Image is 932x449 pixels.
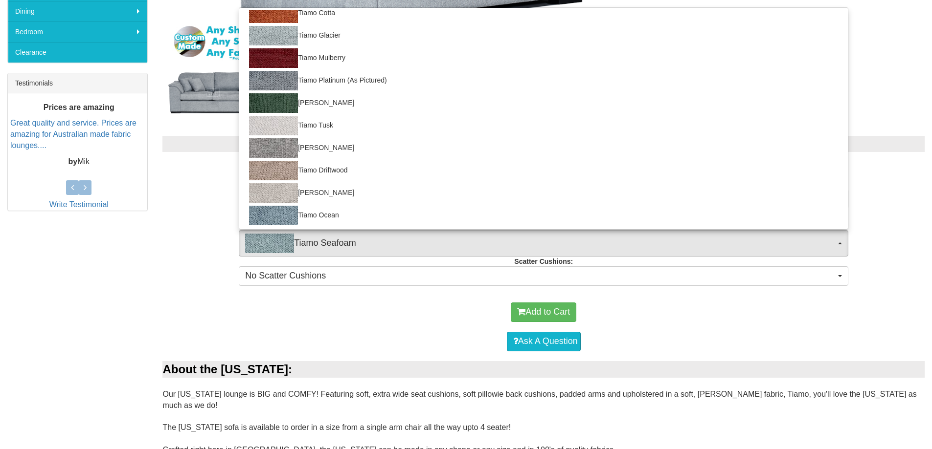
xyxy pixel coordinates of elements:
[239,230,848,257] button: Tiamo SeafoamTiamo Seafoam
[10,156,147,168] p: Mik
[245,234,836,253] span: Tiamo Seafoam
[239,47,848,69] a: Tiamo Mulberry
[249,138,298,158] img: Tiamo Ash
[44,103,114,111] b: Prices are amazing
[239,2,848,24] a: Tiamo Cotta
[162,162,925,174] h3: Choose from the options below then add to cart
[10,119,136,150] a: Great quality and service. Prices are amazing for Australian made fabric lounges....
[239,69,848,92] a: Tiamo Platinum (As Pictured)
[239,159,848,182] a: Tiamo Driftwood
[507,332,581,351] a: Ask A Question
[511,302,576,322] button: Add to Cart
[239,182,848,204] a: [PERSON_NAME]
[249,71,298,90] img: Tiamo Platinum (As Pictured)
[239,266,848,286] button: No Scatter Cushions
[249,26,298,45] img: Tiamo Glacier
[249,48,298,68] img: Tiamo Mulberry
[68,157,77,166] b: by
[249,161,298,180] img: Tiamo Driftwood
[8,73,147,93] div: Testimonials
[8,1,147,21] a: Dining
[8,42,147,63] a: Clearance
[249,206,298,225] img: Tiamo Ocean
[239,114,848,137] a: Tiamo Tusk
[514,257,573,265] strong: Scatter Cushions:
[239,137,848,159] a: [PERSON_NAME]
[162,361,925,378] div: About the [US_STATE]:
[249,116,298,135] img: Tiamo Tusk
[239,92,848,114] a: [PERSON_NAME]
[245,270,836,282] span: No Scatter Cushions
[8,21,147,42] a: Bedroom
[239,24,848,47] a: Tiamo Glacier
[249,93,298,113] img: Tiamo Sherwood
[49,200,109,209] a: Write Testimonial
[249,3,298,23] img: Tiamo Cotta
[239,204,848,227] a: Tiamo Ocean
[249,183,298,203] img: Tiamo Latte
[245,234,294,253] img: Tiamo Seafoam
